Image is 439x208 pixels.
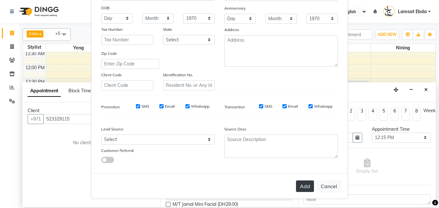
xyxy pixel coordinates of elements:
input: Resident No. or Any Id [163,80,215,90]
label: Address [224,27,239,33]
label: Tax Number [101,27,123,32]
label: State [163,27,172,32]
label: Zip Code [101,51,117,56]
input: Enter Zip Code [101,59,159,69]
label: DOB [101,5,110,11]
label: Promotion [101,104,120,110]
button: Cancel [317,180,341,192]
label: Lead Source [101,126,123,132]
label: Identification No. [163,72,193,78]
label: Whatsapp [314,104,333,109]
button: Add [296,180,314,192]
label: Email [165,104,175,109]
label: Whatsapp [191,104,210,109]
input: Client Code [101,80,153,90]
label: SMS [264,104,272,109]
label: Transaction [224,104,245,110]
label: Customer Referral [101,148,134,154]
label: SMS [141,104,149,109]
label: Client Code [101,72,122,78]
label: Anniversary [224,5,246,11]
label: Source Desc [224,126,246,132]
input: Tax Number [101,35,153,45]
label: Email [288,104,298,109]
